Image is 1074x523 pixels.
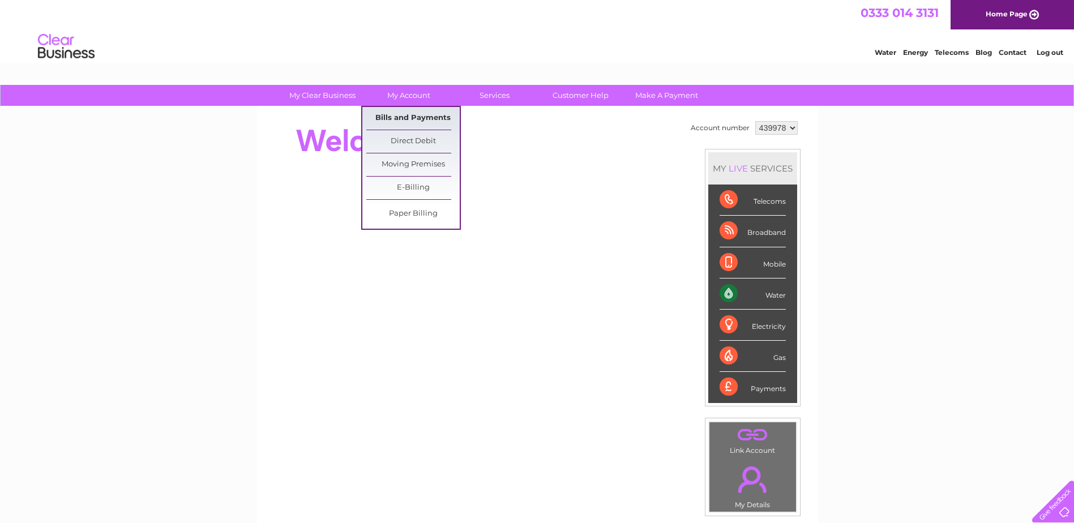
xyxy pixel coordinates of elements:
[366,107,460,130] a: Bills and Payments
[534,85,627,106] a: Customer Help
[999,48,1026,57] a: Contact
[366,203,460,225] a: Paper Billing
[709,457,797,512] td: My Details
[720,278,786,310] div: Water
[975,48,992,57] a: Blog
[366,177,460,199] a: E-Billing
[709,422,797,457] td: Link Account
[712,460,793,499] a: .
[903,48,928,57] a: Energy
[720,341,786,372] div: Gas
[720,310,786,341] div: Electricity
[276,85,369,106] a: My Clear Business
[620,85,713,106] a: Make A Payment
[720,185,786,216] div: Telecoms
[875,48,896,57] a: Water
[688,118,752,138] td: Account number
[712,425,793,445] a: .
[861,6,939,20] a: 0333 014 3131
[726,163,750,174] div: LIVE
[720,247,786,278] div: Mobile
[366,130,460,153] a: Direct Debit
[708,152,797,185] div: MY SERVICES
[362,85,455,106] a: My Account
[1037,48,1063,57] a: Log out
[720,372,786,402] div: Payments
[448,85,541,106] a: Services
[366,153,460,176] a: Moving Premises
[720,216,786,247] div: Broadband
[270,6,805,55] div: Clear Business is a trading name of Verastar Limited (registered in [GEOGRAPHIC_DATA] No. 3667643...
[37,29,95,64] img: logo.png
[935,48,969,57] a: Telecoms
